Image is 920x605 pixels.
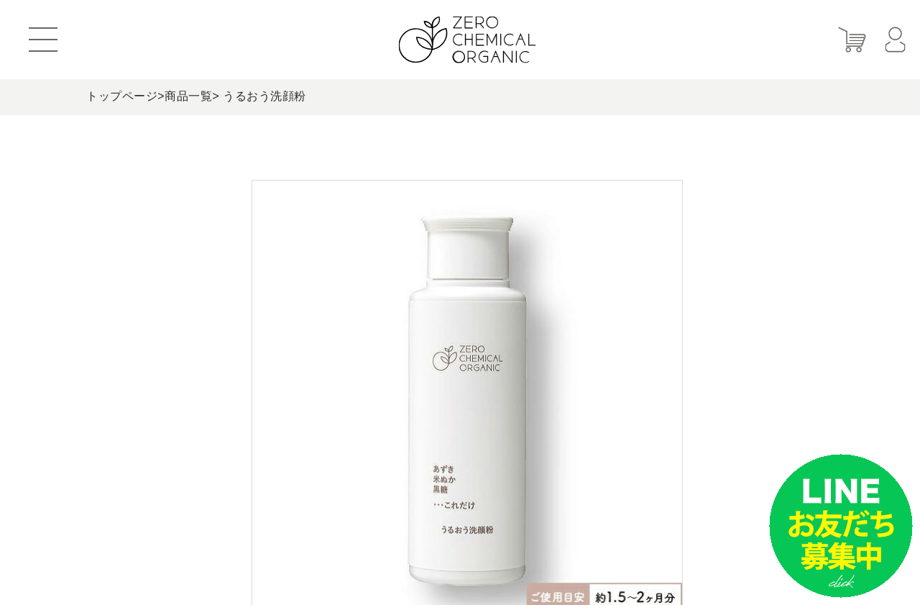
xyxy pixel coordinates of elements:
[399,17,536,63] img: ZERO CHEMICAL ORGANIC
[165,90,212,102] a: 商品一覧
[86,79,848,115] div: > > うるおう洗顔粉
[86,90,157,102] a: トップページ
[769,454,913,598] img: small_line.png
[885,27,906,53] img: マイページ
[838,27,866,53] img: カート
